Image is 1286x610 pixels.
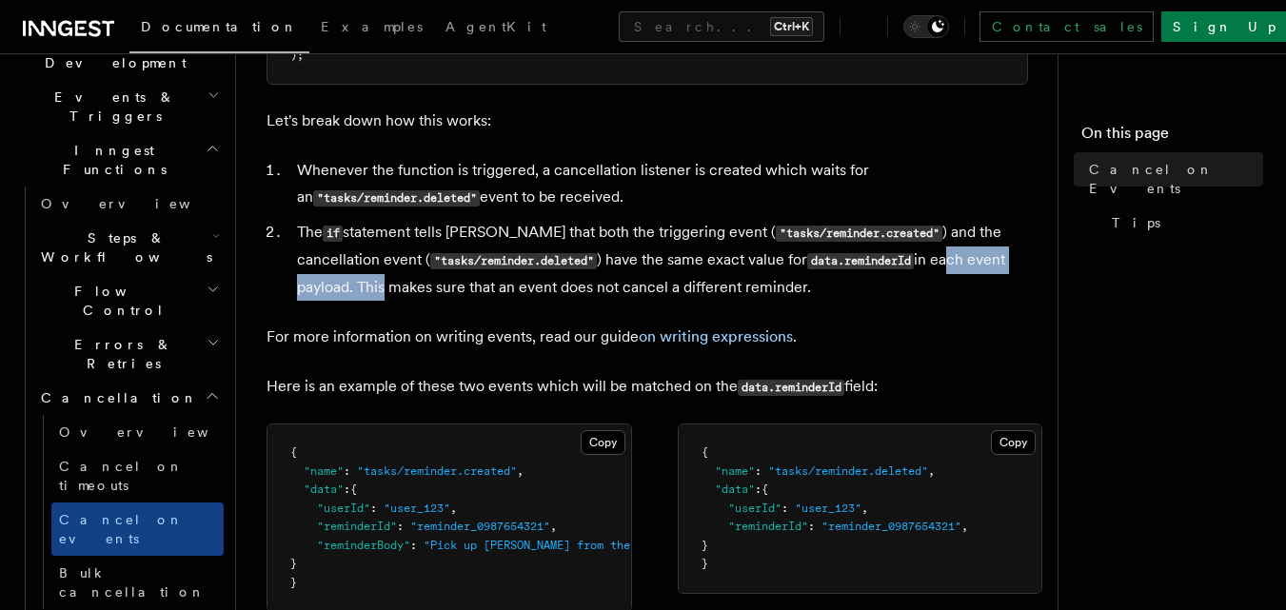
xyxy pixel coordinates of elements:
code: data.reminderId [738,380,844,396]
a: Cancel on timeouts [51,449,224,502]
span: Bulk cancellation [59,565,206,600]
span: : [755,482,762,496]
span: { [762,482,768,496]
p: Here is an example of these two events which will be matched on the field: [267,373,1028,401]
button: Search...Ctrl+K [619,11,824,42]
span: Local Development [15,34,208,72]
span: } [290,576,297,589]
code: if [323,226,343,242]
span: : [781,502,788,515]
span: , [517,464,524,478]
div: Cancellation [33,415,224,609]
span: } [290,557,297,570]
span: "data" [304,482,344,496]
span: } [702,539,708,552]
span: , [450,502,457,515]
span: Cancel on Events [1089,160,1263,198]
span: : [344,464,350,478]
span: : [410,539,417,552]
span: "name" [304,464,344,478]
button: Local Development [15,27,224,80]
span: Errors & Retries [33,335,207,373]
span: Overview [41,196,237,211]
span: Cancel on timeouts [59,459,184,493]
span: : [755,464,762,478]
span: "reminderId" [317,520,397,533]
button: Copy [581,430,625,455]
span: Cancel on events [59,512,184,546]
span: "data" [715,482,755,496]
a: Tips [1104,206,1263,240]
span: "userId" [728,502,781,515]
p: Let's break down how this works: [267,108,1028,134]
span: Steps & Workflows [33,228,212,266]
li: The statement tells [PERSON_NAME] that both the triggering event ( ) and the cancellation event (... [291,219,1028,301]
button: Toggle dark mode [903,15,949,38]
code: "tasks/reminder.deleted" [313,190,480,207]
button: Inngest Functions [15,133,224,187]
span: : [808,520,815,533]
span: Overview [59,424,255,440]
code: data.reminderId [807,253,914,269]
span: "reminderBody" [317,539,410,552]
span: , [961,520,968,533]
a: Cancel on events [51,502,224,556]
span: ); [290,49,304,62]
span: : [397,520,404,533]
span: { [290,445,297,459]
span: Events & Triggers [15,88,208,126]
a: on writing expressions [639,327,793,345]
span: { [350,482,357,496]
span: "reminderId" [728,520,808,533]
button: Errors & Retries [33,327,224,381]
code: "tasks/reminder.created" [776,226,942,242]
span: "tasks/reminder.created" [357,464,517,478]
a: Bulk cancellation [51,556,224,609]
code: "tasks/reminder.deleted" [430,253,597,269]
button: Copy [991,430,1036,455]
span: "user_123" [795,502,861,515]
a: Documentation [129,6,309,53]
span: "tasks/reminder.deleted" [768,464,928,478]
button: Flow Control [33,274,224,327]
button: Cancellation [33,381,224,415]
a: Examples [309,6,434,51]
span: } [702,557,708,570]
span: AgentKit [445,19,546,34]
span: "reminder_0987654321" [410,520,550,533]
span: "userId" [317,502,370,515]
span: , [928,464,935,478]
span: "reminder_0987654321" [821,520,961,533]
h4: On this page [1081,122,1263,152]
span: , [550,520,557,533]
span: Cancellation [33,388,198,407]
span: { [702,445,708,459]
span: Tips [1112,213,1160,232]
a: AgentKit [434,6,558,51]
span: : [370,502,377,515]
span: : [344,482,350,496]
span: Inngest Functions [15,141,206,179]
span: "name" [715,464,755,478]
span: Documentation [141,19,298,34]
li: Whenever the function is triggered, a cancellation listener is created which waits for an event t... [291,157,1028,211]
a: Overview [51,415,224,449]
span: "Pick up [PERSON_NAME] from the airport" [424,539,690,552]
kbd: Ctrl+K [770,17,813,36]
span: Examples [321,19,423,34]
a: Cancel on Events [1081,152,1263,206]
button: Steps & Workflows [33,221,224,274]
span: Flow Control [33,282,207,320]
span: , [861,502,868,515]
a: Overview [33,187,224,221]
p: For more information on writing events, read our guide . [267,324,1028,350]
a: Contact sales [979,11,1154,42]
span: "user_123" [384,502,450,515]
button: Events & Triggers [15,80,224,133]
